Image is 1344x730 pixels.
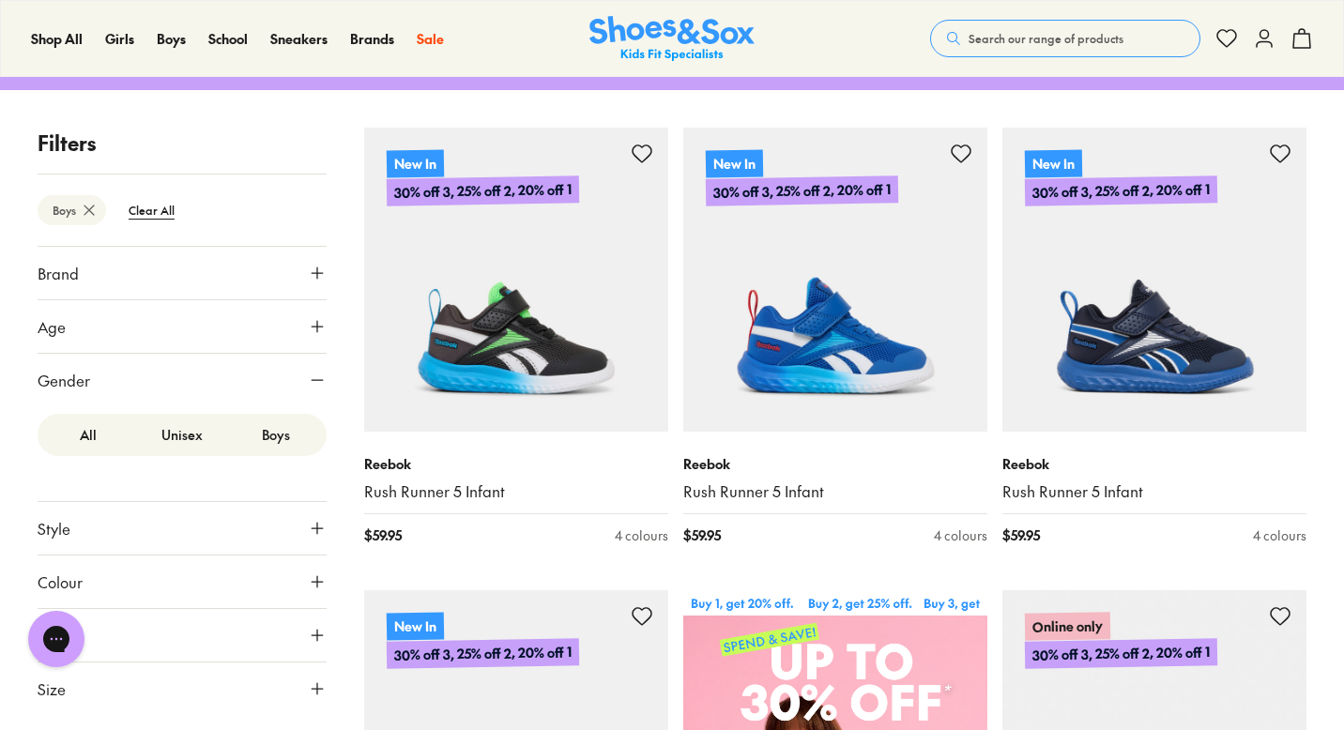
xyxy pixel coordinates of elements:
p: 30% off 3, 25% off 2, 20% off 1 [1025,638,1217,669]
button: Gender [38,354,327,406]
label: Boys [229,418,323,452]
a: New In30% off 3, 25% off 2, 20% off 1 [683,128,987,432]
span: Brand [38,262,79,284]
p: New In [387,612,444,640]
p: New In [1025,149,1082,177]
btn: Boys [38,195,106,225]
span: Sale [417,29,444,48]
span: $ 59.95 [1002,525,1040,545]
label: All [41,418,135,452]
a: School [208,29,248,49]
button: Style [38,502,327,555]
p: Reebok [364,454,668,474]
span: Sneakers [270,29,328,48]
button: Price [38,609,327,662]
p: Online only [1025,612,1110,641]
p: Filters [38,128,327,159]
label: Unisex [135,418,229,452]
a: Rush Runner 5 Infant [1002,481,1306,502]
p: Reebok [1002,454,1306,474]
span: Search our range of products [969,30,1123,47]
span: Style [38,517,70,540]
span: Age [38,315,66,338]
span: Shop All [31,29,83,48]
a: New In30% off 3, 25% off 2, 20% off 1 [1002,128,1306,432]
div: 4 colours [615,525,668,545]
span: Girls [105,29,134,48]
span: $ 59.95 [683,525,721,545]
button: Search our range of products [930,20,1200,57]
p: Reebok [683,454,987,474]
a: Rush Runner 5 Infant [683,481,987,502]
span: Size [38,677,66,700]
span: Colour [38,570,83,593]
a: Rush Runner 5 Infant [364,481,668,502]
a: Sale [417,29,444,49]
p: New In [386,147,446,180]
button: Age [38,300,327,353]
button: Size [38,662,327,715]
p: New In [706,149,763,177]
button: Colour [38,555,327,608]
div: 4 colours [1253,525,1306,545]
span: School [208,29,248,48]
p: 30% off 3, 25% off 2, 20% off 1 [706,175,898,206]
btn: Clear All [114,193,190,227]
a: Shop All [31,29,83,49]
span: Boys [157,29,186,48]
a: Sneakers [270,29,328,49]
a: New In30% off 3, 25% off 2, 20% off 1 [364,128,668,432]
p: 30% off 3, 25% off 2, 20% off 1 [1025,175,1217,206]
p: 30% off 3, 25% off 2, 20% off 1 [386,168,580,215]
a: Girls [105,29,134,49]
a: Brands [350,29,394,49]
span: Gender [38,369,90,391]
span: Brands [350,29,394,48]
div: 4 colours [934,525,987,545]
span: $ 59.95 [364,525,402,545]
a: Boys [157,29,186,49]
iframe: Gorgias live chat messenger [19,604,94,674]
a: Shoes & Sox [589,16,755,62]
p: 30% off 3, 25% off 2, 20% off 1 [387,638,579,669]
img: SNS_Logo_Responsive.svg [589,16,755,62]
button: Brand [38,247,327,299]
